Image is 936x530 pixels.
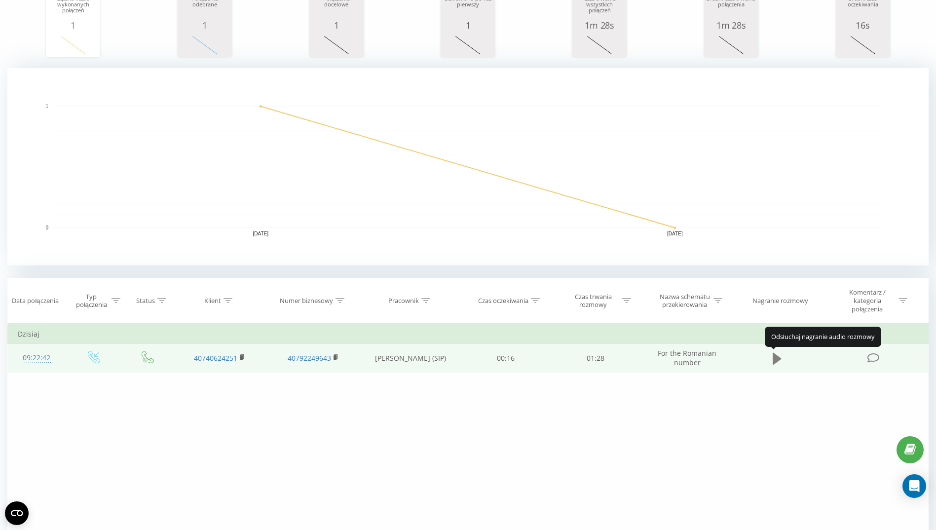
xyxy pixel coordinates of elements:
[48,30,98,60] svg: A chart.
[567,293,620,309] div: Czas trwania rozmowy
[443,20,492,30] div: 1
[707,20,756,30] div: 1m 28s
[575,30,624,60] svg: A chart.
[461,344,551,373] td: 00:16
[640,344,734,373] td: For the Romanian number
[7,68,929,265] svg: A chart.
[752,297,808,305] div: Nagranie rozmowy
[838,30,888,60] svg: A chart.
[838,288,896,313] div: Komentarz / kategoria połączenia
[12,297,58,305] div: Data połączenia
[388,297,419,305] div: Pracownik
[765,327,881,346] div: Odsłuchaj nagranie audio rozmowy
[180,20,229,30] div: 1
[136,297,155,305] div: Status
[74,293,109,309] div: Typ połączenia
[707,30,756,60] svg: A chart.
[45,104,48,109] text: 1
[204,297,221,305] div: Klient
[902,474,926,498] div: Open Intercom Messenger
[360,344,461,373] td: [PERSON_NAME] (SIP)
[8,324,929,344] td: Dzisiaj
[253,231,269,236] text: [DATE]
[551,344,640,373] td: 01:28
[288,353,331,363] a: 40792249643
[312,20,361,30] div: 1
[667,231,683,236] text: [DATE]
[312,30,361,60] svg: A chart.
[478,297,528,305] div: Czas oczekiwania
[18,348,55,368] div: 09:22:42
[838,20,888,30] div: 16s
[575,20,624,30] div: 1m 28s
[194,353,237,363] a: 40740624251
[280,297,333,305] div: Numer biznesowy
[658,293,711,309] div: Nazwa schematu przekierowania
[45,225,48,230] text: 0
[5,501,29,525] button: Open CMP widget
[443,30,492,60] svg: A chart.
[48,20,98,30] div: 1
[180,30,229,60] svg: A chart.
